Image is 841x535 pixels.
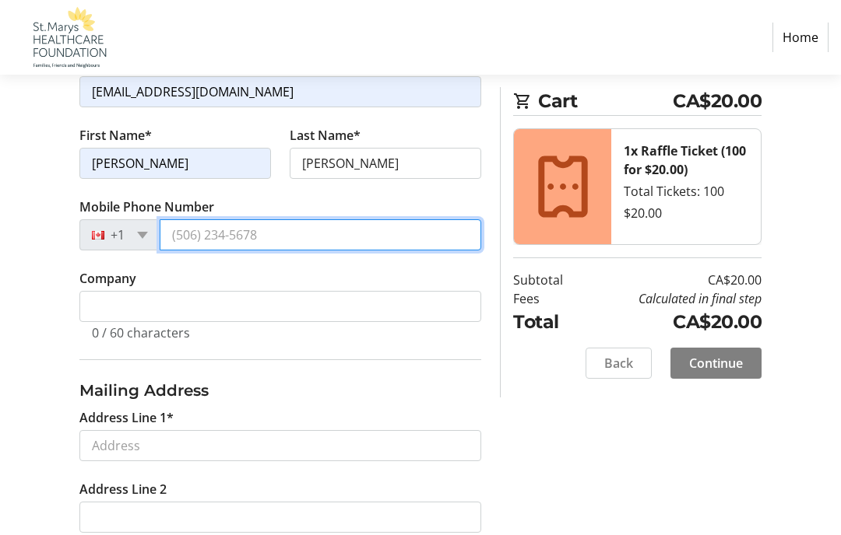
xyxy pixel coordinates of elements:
[585,288,762,307] td: Calculated in final step
[160,219,481,250] input: (506) 234-5678
[624,181,748,200] div: Total Tickets: 100
[79,198,214,216] label: Mobile Phone Number
[79,430,481,461] input: Address
[673,87,762,114] span: CA$20.00
[79,126,152,145] label: First Name*
[772,23,829,52] a: Home
[689,354,743,372] span: Continue
[513,307,585,334] td: Total
[586,348,652,379] button: Back
[604,354,633,372] span: Back
[79,379,481,402] h3: Mailing Address
[513,270,585,288] td: Subtotal
[79,269,136,288] label: Company
[585,270,762,288] td: CA$20.00
[513,288,585,307] td: Fees
[12,6,123,68] img: St. Marys Healthcare Foundation's Logo
[624,203,748,222] div: $20.00
[538,87,673,114] span: Cart
[79,408,174,427] label: Address Line 1*
[79,480,167,498] label: Address Line 2
[92,324,190,341] tr-character-limit: 0 / 60 characters
[585,307,762,334] td: CA$20.00
[624,142,746,177] strong: 1x Raffle Ticket (100 for $20.00)
[290,126,361,145] label: Last Name*
[670,348,762,379] button: Continue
